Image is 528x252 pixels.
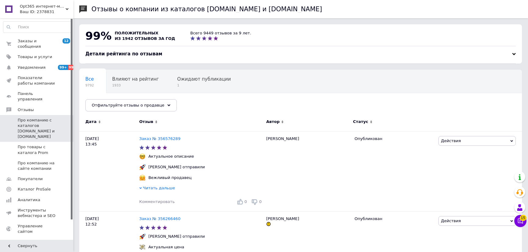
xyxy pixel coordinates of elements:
[92,103,164,107] span: Отфильтруйте отзывы о продавце
[441,138,461,143] span: Действия
[147,164,206,170] div: [PERSON_NAME] отправили
[18,160,56,171] span: Про компанию на сайте компании
[18,176,43,182] span: Покупатели
[263,131,351,211] div: [PERSON_NAME]
[441,219,461,223] span: Действия
[514,215,526,227] button: Чат с покупателем15
[147,154,196,159] div: Актуальное описание
[85,100,152,105] span: Опубликованы без комме...
[18,117,56,140] span: Про компанию с каталогов [DOMAIN_NAME] и [DOMAIN_NAME]
[18,240,56,250] span: Кошелек компании
[18,107,34,113] span: Отзывы
[20,4,66,9] span: Opt365 интернет-магазин
[355,216,433,222] div: Опубликован
[18,187,51,192] span: Каталог ProSale
[115,31,158,35] span: положительных
[85,83,94,88] span: 9792
[139,199,175,205] div: Комментировать
[139,199,175,204] span: Комментировать
[520,215,526,221] span: 15
[85,51,516,57] div: Детали рейтинга по отзывам
[139,164,145,170] img: :rocket:
[79,131,139,211] div: [DATE] 13:45
[18,38,56,49] span: Заказы и сообщения
[115,36,175,41] span: из 1942 отзывов за год
[355,136,433,142] div: Опубликован
[18,208,56,219] span: Инструменты вебмастера и SEO
[3,22,71,33] input: Поиск
[147,234,206,239] div: [PERSON_NAME] отправили
[139,136,180,141] a: Заказ № 356576289
[112,83,159,88] span: 1933
[79,93,164,116] div: Опубликованы без комментария
[143,186,175,190] span: Читать дальше
[139,244,145,250] img: :money_with_wings:
[139,153,145,159] img: :nerd_face:
[85,76,94,82] span: Все
[18,75,56,86] span: Показатели работы компании
[147,244,186,250] div: Актуальная цена
[18,91,56,102] span: Панель управления
[147,175,193,180] div: Вежливый продавец
[139,185,263,192] div: Читать дальше
[139,233,145,240] img: :rocket:
[68,65,78,70] span: 99+
[62,38,70,44] span: 12
[139,175,145,181] img: :hugging_face:
[18,144,56,155] span: Про товары с каталога Prom
[20,9,73,15] div: Ваш ID: 2378831
[139,119,153,124] span: Отзыв
[139,216,180,221] a: Заказ № 356266460
[112,76,159,82] span: Влияют на рейтинг
[85,30,112,42] span: 99%
[18,54,52,60] span: Товары и услуги
[91,5,322,13] h1: Отзывы о компании из каталогов [DOMAIN_NAME] и [DOMAIN_NAME]
[353,119,368,124] span: Статус
[85,119,97,124] span: Дата
[177,76,231,82] span: Ожидают публикации
[18,197,40,203] span: Аналитика
[266,119,280,124] span: Автор
[18,223,56,234] span: Управление сайтом
[18,65,45,70] span: Уведомления
[58,65,68,70] span: 99+
[259,199,262,204] span: 0
[177,83,231,88] span: 1
[244,199,247,204] span: 0
[190,30,251,36] div: Всего 9449 отзывов за 9 лет.
[85,51,162,57] span: Детали рейтинга по отзывам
